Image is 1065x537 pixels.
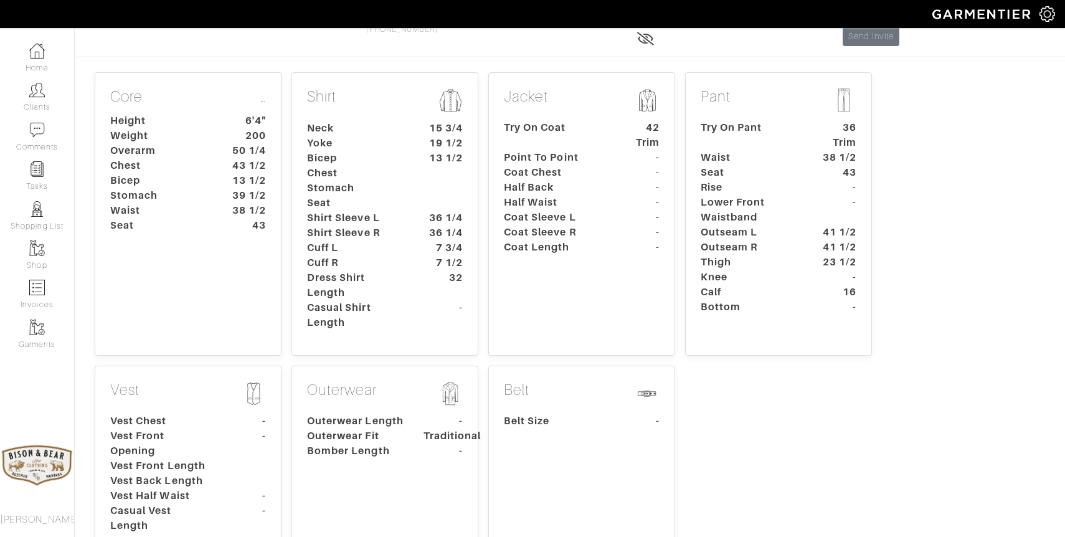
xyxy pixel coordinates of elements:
dt: Shirt Sleeve L [298,211,414,226]
dt: Bicep [101,173,217,188]
dt: - [611,150,669,165]
dt: 200 [217,128,275,143]
dt: 23 1/2 [808,255,866,270]
dt: - [611,414,669,429]
dt: Cuff R [298,255,414,270]
dt: Outseam R [691,240,808,255]
dt: 43 1/2 [217,158,275,173]
dt: Bomber Length [298,444,414,459]
dt: Cuff L [298,240,414,255]
img: garments-icon-b7da505a4dc4fd61783c78ac3ca0ef83fa9d6f193b1c9dc38574b1d14d53ca28.png [29,320,45,335]
dt: Calf [691,285,808,300]
dt: 36 1/4 [414,211,472,226]
dt: 36 Trim [808,120,866,150]
dt: Lower Front Waistband [691,195,808,225]
dt: Casual Vest Length [101,503,217,533]
dt: Overarm [101,143,217,158]
dt: Chest [101,158,217,173]
dt: Half Waist [495,195,611,210]
dt: - [808,270,866,285]
dt: Belt Size [495,414,611,429]
dt: Vest Front Opening [101,429,217,459]
img: msmt-outerwear-icon-6e29f5750d4cdef6b98a5ac249cac9e5d2bb121c07e0626b49a607c0bd6118f1.png [438,381,463,406]
img: msmt-belt-icon-8b23d7ce3d00d1b6c9c8b1a886640fa7bd1fea648a333409568eab2176660814.png [635,381,660,406]
dt: Bicep [298,151,414,166]
dt: - [414,414,472,429]
dt: Rise [691,180,808,195]
dt: Outerwear Length [298,414,414,429]
dt: Try On Pant [691,120,808,150]
dt: - [414,300,472,330]
dt: Outseam L [691,225,808,240]
dt: 38 1/2 [217,203,275,218]
dt: 19 1/2 [414,136,472,151]
dt: 50 1/4 [217,143,275,158]
img: dashboard-icon-dbcd8f5a0b271acd01030246c82b418ddd0df26cd7fceb0bd07c9910d44c42f6.png [29,43,45,59]
img: orders-icon-0abe47150d42831381b5fb84f609e132dff9fe21cb692f30cb5eec754e2cba89.png [29,280,45,295]
dt: Shirt Sleeve R [298,226,414,240]
dt: - [414,444,472,459]
dt: Stomach [101,188,217,203]
dt: Neck [298,121,414,136]
dt: - [611,180,669,195]
p: Belt [504,381,660,409]
dt: Seat [101,218,217,233]
dt: 42 Trim [611,120,669,150]
dt: Chest [298,166,414,181]
dt: 39 1/2 [217,188,275,203]
dt: Waist [691,150,808,165]
img: reminder-icon-8004d30b9f0a5d33ae49ab947aed9ed385cf756f9e5892f1edd6e32f2345188e.png [29,161,45,177]
dt: Coat Length [495,240,611,255]
dt: - [611,210,669,225]
dt: Yoke [298,136,414,151]
dt: Dress Shirt Length [298,270,414,300]
dt: Coat Sleeve R [495,225,611,240]
dt: - [611,225,669,240]
img: msmt-pant-icon-b5f0be45518e7579186d657110a8042fb0a286fe15c7a31f2bf2767143a10412.png [831,88,856,113]
dt: - [217,503,275,533]
dt: Point To Point [495,150,611,165]
dt: Thigh [691,255,808,270]
p: Outerwear [307,381,463,409]
dt: 16 [808,285,866,300]
img: stylists-icon-eb353228a002819b7ec25b43dbf5f0378dd9e0616d9560372ff212230b889e62.png [29,201,45,217]
dt: 6'4" [217,113,275,128]
dt: - [808,195,866,225]
dt: Height [101,113,217,128]
img: comment-icon-a0a6a9ef722e966f86d9cbdc48e553b5cf19dbc54f86b18d962a5391bc8f6eb6.png [29,122,45,138]
dt: Coat Chest [495,165,611,180]
dt: Bottom [691,300,808,315]
dt: 43 [217,218,275,233]
dt: 36 1/4 [414,226,472,240]
img: msmt-shirt-icon-3af304f0b202ec9cb0a26b9503a50981a6fda5c95ab5ec1cadae0dbe11e5085a.png [438,88,463,113]
dt: Coat Sleeve L [495,210,611,225]
img: garmentier-logo-header-white-b43fb05a5012e4ada735d5af1a66efaba907eab6374d6393d1fbf88cb4ef424d.png [926,3,1039,25]
dt: 43 [808,165,866,180]
p: Vest [110,381,266,409]
dt: - [217,488,275,503]
dt: 13 1/2 [414,151,472,166]
img: msmt-jacket-icon-80010867aa4725b62b9a09ffa5103b2b3040b5cb37876859cbf8e78a4e2258a7.png [635,88,660,113]
dt: - [611,240,669,255]
dt: Stomach [298,181,414,196]
dt: 13 1/2 [217,173,275,188]
dt: Casual Shirt Length [298,300,414,330]
dt: Weight [101,128,217,143]
dt: 32 [414,270,472,300]
dt: - [217,429,275,459]
dt: Vest Chest [101,414,217,429]
dt: - [611,195,669,210]
dt: Vest Half Waist [101,488,217,503]
dt: 38 1/2 [808,150,866,165]
img: clients-icon-6bae9207a08558b7cb47a8932f037763ab4055f8c8b6bfacd5dc20c3e0201464.png [29,82,45,98]
dt: Seat [298,196,414,211]
dt: 41 1/2 [808,225,866,240]
dt: Try On Coat [495,120,611,150]
dt: Traditional [414,429,472,444]
dt: Seat [691,165,808,180]
dt: Waist [101,203,217,218]
dt: Vest Front Length [101,459,217,473]
dt: Vest Back Length [101,473,217,488]
dt: Knee [691,270,808,285]
dt: Outerwear Fit [298,429,414,444]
